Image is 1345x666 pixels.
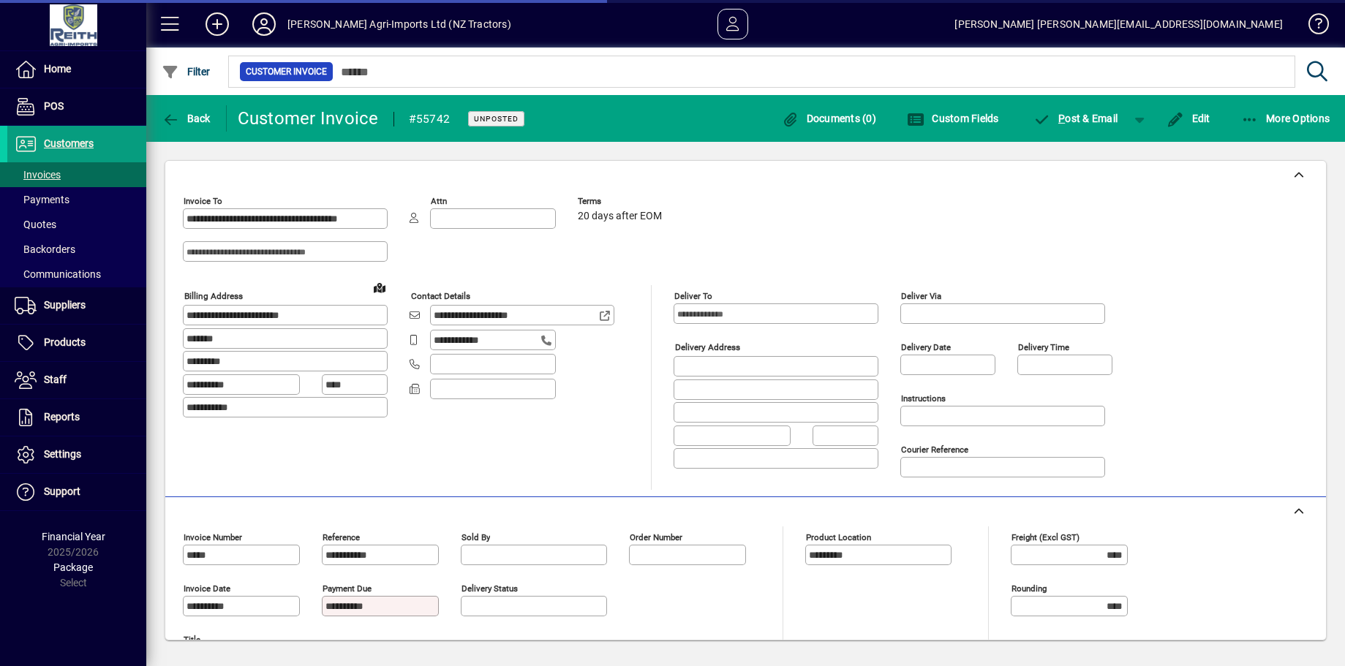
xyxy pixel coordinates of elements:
mat-label: Invoice To [184,196,222,206]
mat-label: Delivery status [461,583,518,594]
a: Quotes [7,212,146,237]
span: Filter [162,66,211,77]
button: Post & Email [1026,105,1126,132]
a: Home [7,51,146,88]
div: [PERSON_NAME] [PERSON_NAME][EMAIL_ADDRESS][DOMAIN_NAME] [954,12,1283,36]
button: Custom Fields [903,105,1003,132]
a: View on map [368,276,391,299]
button: Filter [158,58,214,85]
span: Reports [44,411,80,423]
mat-label: Payment due [323,583,372,594]
span: Documents (0) [781,113,876,124]
mat-label: Freight (excl GST) [1011,532,1080,542]
button: Documents (0) [777,105,880,132]
span: Settings [44,448,81,460]
mat-label: Attn [431,196,447,206]
mat-label: Delivery time [1018,342,1069,352]
span: More Options [1241,113,1330,124]
mat-label: Deliver via [901,291,941,301]
button: Add [194,11,241,37]
a: Support [7,474,146,510]
a: Suppliers [7,287,146,324]
span: Staff [44,374,67,385]
button: More Options [1237,105,1334,132]
a: Products [7,325,146,361]
mat-label: Rounding [1011,583,1047,594]
mat-label: Product location [806,532,871,542]
span: Payments [15,194,69,205]
a: POS [7,88,146,125]
span: Custom Fields [907,113,999,124]
a: Settings [7,436,146,473]
span: Customers [44,137,94,149]
app-page-header-button: Back [146,105,227,132]
mat-label: Sold by [461,532,490,542]
span: Home [44,63,71,75]
div: Customer Invoice [238,107,379,130]
a: Invoices [7,162,146,187]
span: P [1058,113,1065,124]
span: 20 days after EOM [578,211,662,222]
a: Reports [7,399,146,436]
mat-label: Title [184,635,200,645]
span: Communications [15,268,101,280]
button: Back [158,105,214,132]
span: Financial Year [42,531,105,542]
a: Communications [7,262,146,287]
a: Payments [7,187,146,212]
mat-label: Instructions [901,393,946,404]
span: Quotes [15,219,56,230]
button: Edit [1163,105,1214,132]
mat-label: Deliver To [674,291,712,301]
span: Support [44,485,80,497]
span: Products [44,336,86,348]
div: #55742 [409,107,451,131]
span: Package [53,561,93,573]
span: Customer Invoice [246,64,327,79]
span: Edit [1167,113,1210,124]
mat-label: Delivery date [901,342,951,352]
div: [PERSON_NAME] Agri-Imports Ltd (NZ Tractors) [287,12,511,36]
a: Staff [7,362,146,398]
mat-label: Courier Reference [901,444,968,455]
button: Profile [241,11,287,37]
span: Suppliers [44,299,86,311]
mat-label: Invoice date [184,583,230,594]
span: Terms [578,197,666,206]
span: Back [162,113,211,124]
mat-label: Invoice number [184,532,242,542]
a: Knowledge Base [1297,3,1327,50]
span: POS [44,100,64,112]
a: Backorders [7,237,146,262]
span: Backorders [15,243,75,255]
mat-label: Order number [630,532,682,542]
mat-label: Reference [323,532,360,542]
span: Unposted [474,114,519,124]
span: ost & Email [1033,113,1118,124]
span: Invoices [15,169,61,181]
